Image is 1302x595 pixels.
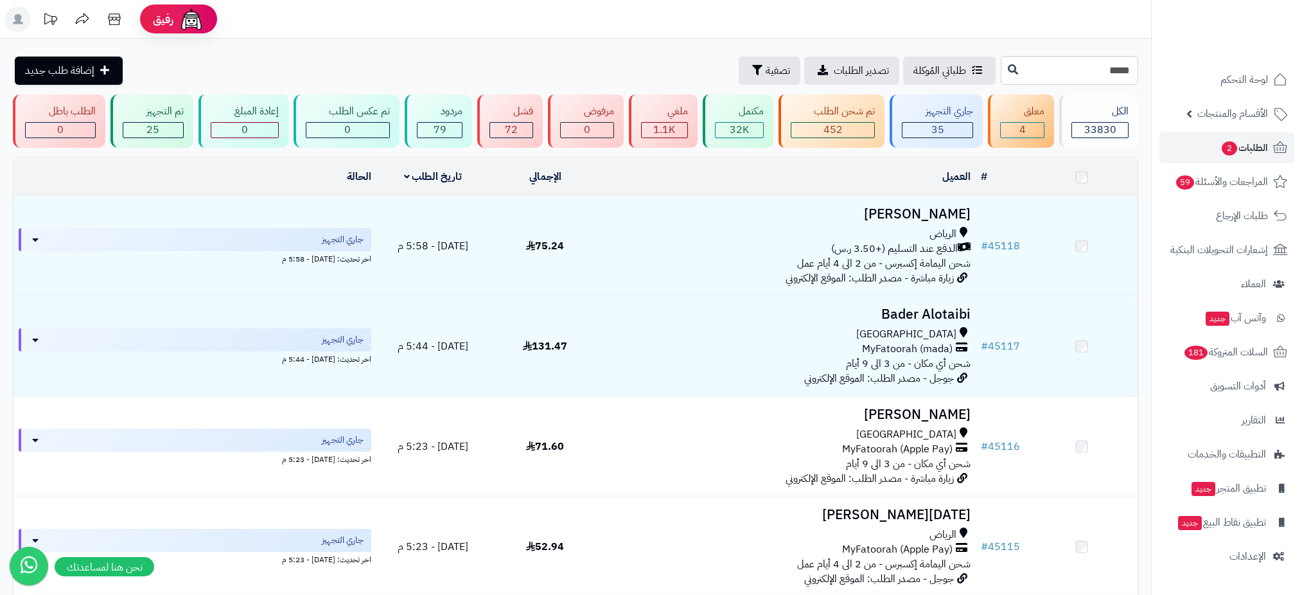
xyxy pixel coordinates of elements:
[1159,507,1294,538] a: تطبيق نقاط البيعجديد
[402,94,475,148] a: مردود 79
[1159,200,1294,231] a: طلبات الإرجاع
[146,122,159,138] span: 25
[153,12,173,27] span: رفيق
[211,104,279,119] div: إعادة المبلغ
[1159,371,1294,402] a: أدوات التسويق
[929,227,956,242] span: الرياض
[766,63,790,78] span: تصفية
[902,123,972,138] div: 35
[606,207,971,222] h3: [PERSON_NAME]
[797,556,971,572] span: شحن اليمامة إكسبرس - من 2 الى 4 أيام عمل
[291,94,403,148] a: تم عكس الطلب 0
[981,539,1020,555] a: #45115
[398,439,468,454] span: [DATE] - 5:23 م
[1204,309,1266,327] span: وآتس آب
[842,542,953,557] span: MyFatoorah (Apple Pay)
[398,238,468,254] span: [DATE] - 5:58 م
[981,339,988,354] span: #
[1159,269,1294,299] a: العملاء
[489,104,533,119] div: فشل
[1241,275,1266,293] span: العملاء
[418,123,462,138] div: 79
[913,63,966,78] span: طلباتي المُوكلة
[981,439,988,454] span: #
[804,371,954,386] span: جوجل - مصدر الطلب: الموقع الإلكتروني
[606,307,971,322] h3: Bader Alotaibi
[322,434,364,447] span: جاري التجهيز
[1071,104,1129,119] div: الكل
[903,57,996,85] a: طلباتي المُوكلة
[831,242,958,256] span: الدفع عند التسليم (+3.50 ر.س)
[25,104,96,119] div: الطلب باطل
[523,339,567,354] span: 131.47
[1222,141,1237,155] span: 2
[929,528,956,542] span: الرياض
[19,452,371,465] div: اخر تحديث: [DATE] - 5:23 م
[347,169,371,184] a: الحالة
[1159,541,1294,572] a: الإعدادات
[1159,166,1294,197] a: المراجعات والأسئلة59
[776,94,888,148] a: تم شحن الطلب 452
[1215,36,1290,63] img: logo-2.png
[1159,132,1294,163] a: الطلبات2
[887,94,985,148] a: جاري التجهيز 35
[123,104,184,119] div: تم التجهيز
[856,327,956,342] span: [GEOGRAPHIC_DATA]
[1184,346,1208,360] span: 181
[791,123,875,138] div: 452
[19,552,371,565] div: اخر تحديث: [DATE] - 5:23 م
[1177,513,1266,531] span: تطبيق نقاط البيع
[545,94,626,148] a: مرفوض 0
[606,508,971,522] h3: [DATE][PERSON_NAME]
[823,122,843,138] span: 452
[490,123,532,138] div: 72
[57,122,64,138] span: 0
[1159,337,1294,368] a: السلات المتروكة181
[344,122,351,138] span: 0
[584,122,590,138] span: 0
[1001,123,1044,138] div: 4
[641,104,688,119] div: ملغي
[653,122,675,138] span: 1.1K
[1159,64,1294,95] a: لوحة التحكم
[505,122,518,138] span: 72
[1159,439,1294,470] a: التطبيقات والخدمات
[10,94,108,148] a: الطلب باطل 0
[19,351,371,365] div: اخر تحديث: [DATE] - 5:44 م
[19,251,371,265] div: اخر تحديث: [DATE] - 5:58 م
[34,6,66,35] a: تحديثات المنصة
[1084,122,1116,138] span: 33830
[526,539,564,555] span: 52.94
[25,63,94,78] span: إضافة طلب جديد
[1210,377,1266,395] span: أدوات التسويق
[1057,94,1141,148] a: الكل33830
[981,169,987,184] a: #
[404,169,462,184] a: تاريخ الطلب
[931,122,944,138] span: 35
[526,439,564,454] span: 71.60
[398,539,468,555] span: [DATE] - 5:23 م
[1175,173,1268,191] span: المراجعات والأسئلة
[786,471,954,486] span: زيارة مباشرة - مصدر الطلب: الموقع الإلكتروني
[1178,516,1202,530] span: جديد
[1159,473,1294,504] a: تطبيق المتجرجديد
[739,57,800,85] button: تصفية
[842,442,953,457] span: MyFatoorah (Apple Pay)
[1242,411,1266,429] span: التقارير
[1220,71,1268,89] span: لوحة التحكم
[846,456,971,472] span: شحن أي مكان - من 3 الى 9 أيام
[1216,207,1268,225] span: طلبات الإرجاع
[529,169,561,184] a: الإجمالي
[1176,175,1194,190] span: 59
[786,271,954,286] span: زيارة مباشرة - مصدر الطلب: الموقع الإلكتروني
[1159,405,1294,436] a: التقارير
[306,123,390,138] div: 0
[526,238,564,254] span: 75.24
[1206,312,1229,326] span: جديد
[1188,445,1266,463] span: التطبيقات والخدمات
[834,63,889,78] span: تصدير الطلبات
[322,233,364,246] span: جاري التجهيز
[1220,139,1268,157] span: الطلبات
[1183,343,1268,361] span: السلات المتروكة
[434,122,446,138] span: 79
